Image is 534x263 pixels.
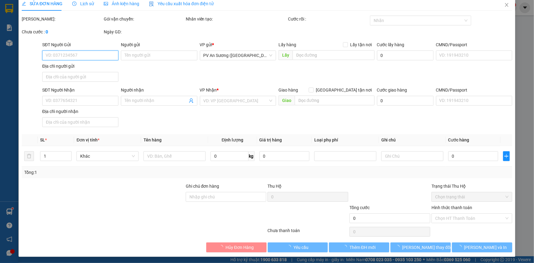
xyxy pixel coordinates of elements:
div: Tổng: 1 [24,169,206,176]
div: VP gửi [200,41,276,48]
span: close [504,2,509,7]
span: Giao [278,96,295,105]
span: [PERSON_NAME] và In [464,244,507,251]
button: [PERSON_NAME] thay đổi [390,242,451,252]
span: SỬA ĐƠN HÀNG [22,1,62,6]
span: SL [40,137,45,142]
button: delete [24,151,34,161]
span: [GEOGRAPHIC_DATA] tận nơi [314,87,375,93]
span: Yêu cầu [293,244,308,251]
div: SĐT Người Nhận [42,87,118,93]
div: [PERSON_NAME]: [22,16,103,22]
input: Dọc đường [293,50,375,60]
span: plus [503,154,510,159]
th: Ghi chú [379,134,446,146]
div: Người nhận [121,87,197,93]
span: Định lượng [222,137,243,142]
div: Địa chỉ người nhận [42,108,118,115]
label: Ghi chú đơn hàng [186,184,219,189]
input: Địa chỉ của người gửi [42,72,118,82]
label: Cước giao hàng [377,88,407,92]
b: 0 [46,29,48,34]
span: clock-circle [72,2,77,6]
button: [PERSON_NAME] và In [452,242,512,252]
span: Giao hàng [278,88,298,92]
div: Chưa thanh toán [267,227,349,238]
label: Hình thức thanh toán [431,205,472,210]
button: Hủy Đơn Hàng [206,242,267,252]
label: Cước lấy hàng [377,42,405,47]
input: Ghi Chú [381,151,443,161]
img: icon [149,2,154,6]
div: CMND/Passport [436,87,512,93]
span: Lấy tận nơi [348,41,375,48]
span: loading [457,245,464,249]
div: Nhân viên tạo: [186,16,287,22]
span: Khác [80,152,135,161]
span: Lịch sử [72,1,94,6]
input: Địa chỉ của người nhận [42,117,118,127]
span: Lấy hàng [278,42,296,47]
div: Người gửi [121,41,197,48]
span: Hủy Đơn Hàng [226,244,254,251]
span: Ảnh kiện hàng [104,1,139,6]
span: loading [287,245,293,249]
span: PV An Sương (Hàng Hóa) [204,51,272,60]
span: user-add [189,98,194,103]
span: edit [22,2,26,6]
span: Tên hàng [144,137,162,142]
span: Thu Hộ [267,184,282,189]
div: Gói vận chuyển: [104,16,185,22]
button: Thêm ĐH mới [329,242,389,252]
span: Đơn vị tính [77,137,99,142]
input: Cước giao hàng [377,96,434,106]
span: Yêu cầu xuất hóa đơn điện tử [149,1,214,6]
input: Cước lấy hàng [377,51,434,60]
span: picture [104,2,108,6]
div: CMND/Passport [436,41,512,48]
div: Chưa cước : [22,28,103,35]
span: Chọn trạng thái [435,192,509,201]
input: VD: Bàn, Ghế [144,151,206,161]
span: Cước hàng [448,137,469,142]
span: VP Nhận [200,88,217,92]
span: Thêm ĐH mới [349,244,375,251]
div: Cước rồi : [288,16,369,22]
div: SĐT Người Gửi [42,41,118,48]
input: Ghi chú đơn hàng [186,192,267,202]
span: Tổng cước [349,205,370,210]
span: loading [395,245,402,249]
th: Loại phụ phí [312,134,379,146]
span: loading [219,245,226,249]
span: Lấy [278,50,293,60]
span: Giá trị hàng [260,137,282,142]
span: loading [343,245,349,249]
input: Dọc đường [295,96,375,105]
span: [PERSON_NAME] thay đổi [402,244,451,251]
div: Địa chỉ người gửi [42,63,118,70]
div: Trạng thái Thu Hộ [431,183,512,190]
button: Yêu cầu [268,242,328,252]
span: kg [248,151,255,161]
button: plus [503,151,510,161]
div: Ngày GD: [104,28,185,35]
